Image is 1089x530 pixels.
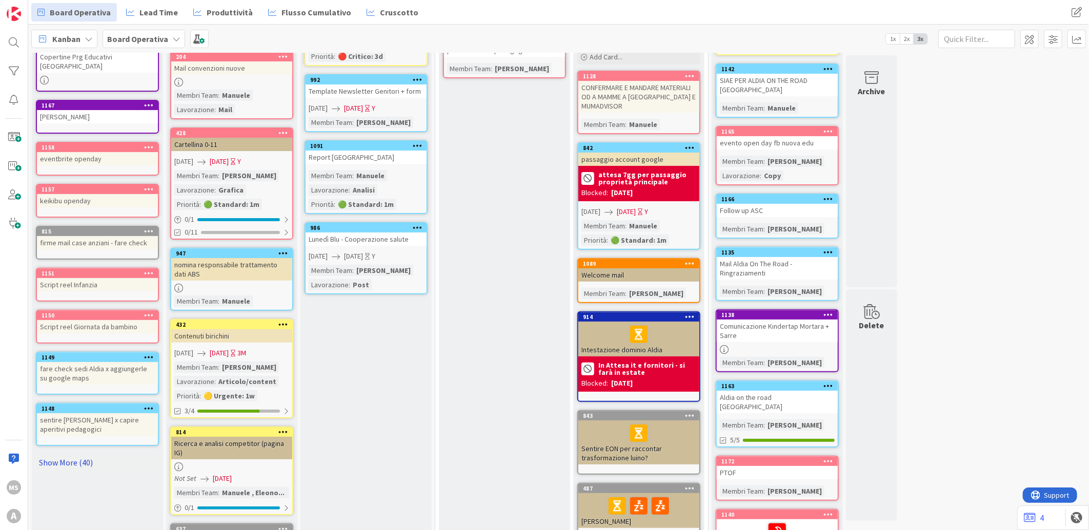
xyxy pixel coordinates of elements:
[309,170,352,181] div: Membri Team
[717,310,838,342] div: 1138Comunicazione Kindertap Mortara + Sarre
[218,170,219,181] span: :
[721,511,838,518] div: 1140
[107,34,168,44] b: Board Operativa
[578,268,699,282] div: Welcome mail
[581,206,600,217] span: [DATE]
[717,510,838,519] div: 1140
[765,357,824,368] div: [PERSON_NAME]
[309,265,352,276] div: Membri Team
[581,288,625,299] div: Membri Team
[763,286,765,297] span: :
[717,457,838,466] div: 1172
[344,103,363,114] span: [DATE]
[578,143,699,166] div: 842passaggio account google
[185,502,194,513] span: 0 / 1
[207,6,253,18] span: Produttività
[171,249,292,258] div: 947
[717,248,838,257] div: 1135
[216,104,235,115] div: Mail
[763,156,765,167] span: :
[174,487,218,498] div: Membri Team
[350,184,377,196] div: Analisi
[447,63,491,74] div: Membri Team
[37,50,158,73] div: Copertine Prg Educativi [GEOGRAPHIC_DATA]
[578,259,699,268] div: 1089
[174,104,214,115] div: Lavorazione
[185,406,194,416] span: 3/4
[201,390,257,401] div: 🟡 Urgente: 1w
[218,295,219,307] span: :
[625,119,627,130] span: :
[42,102,158,109] div: 1167
[42,186,158,193] div: 1157
[31,3,117,22] a: Board Operativa
[354,170,387,181] div: Manuele
[730,435,740,446] span: 5/5
[37,311,158,333] div: 1150Script reel Giornata da bambino
[581,119,625,130] div: Membri Team
[492,63,552,74] div: [PERSON_NAME]
[174,156,193,167] span: [DATE]
[171,52,292,61] div: 204
[611,187,633,198] div: [DATE]
[352,265,354,276] span: :
[720,223,763,235] div: Membri Team
[306,84,427,98] div: Template Newsletter Genitori + form
[583,144,699,152] div: 842
[721,458,838,465] div: 1172
[174,474,196,483] i: Not Set
[237,348,246,358] div: 3M
[627,220,660,231] div: Manuele
[306,223,427,232] div: 986
[309,199,334,210] div: Priorità
[578,484,699,493] div: 487
[761,170,783,181] div: Copy
[578,143,699,153] div: 842
[765,156,824,167] div: [PERSON_NAME]
[171,437,292,459] div: Ricerca e analisi competitor (pagina IG)
[717,65,838,96] div: 1142SIAE PER ALDIA ON THE ROAD [GEOGRAPHIC_DATA]
[886,34,900,44] span: 1x
[578,312,699,322] div: 914
[171,213,292,226] div: 0/1
[334,51,335,62] span: :
[578,322,699,356] div: Intestazione dominio Aldia
[608,235,669,246] div: 🟢 Standard: 1m
[354,265,413,276] div: [PERSON_NAME]
[720,170,760,181] div: Lavorazione
[174,90,218,101] div: Membri Team
[625,220,627,231] span: :
[37,353,158,362] div: 1149
[578,493,699,528] div: [PERSON_NAME]
[372,251,375,262] div: Y
[214,376,216,387] span: :
[52,33,80,45] span: Kanban
[171,129,292,151] div: 428Cartellina 0-11
[350,279,372,290] div: Post
[201,199,262,210] div: 🟢 Standard: 1m
[763,102,765,114] span: :
[763,223,765,235] span: :
[176,250,292,257] div: 947
[174,184,214,196] div: Lavorazione
[765,286,824,297] div: [PERSON_NAME]
[171,320,292,343] div: 432Contenuti birichini
[720,419,763,431] div: Membri Team
[174,199,199,210] div: Priorità
[42,228,158,235] div: 815
[37,362,158,385] div: fare check sedi Aldia x aggiungerle su google maps
[583,260,699,267] div: 1089
[763,485,765,497] span: :
[309,279,349,290] div: Lavorazione
[309,184,349,196] div: Lavorazione
[578,72,699,81] div: 1128
[717,381,838,391] div: 1163
[354,117,413,128] div: [PERSON_NAME]
[37,278,158,291] div: Script reel Infanzia
[306,232,427,246] div: Lunedì Blu - Cooperazione salute
[1024,512,1044,524] a: 4
[306,223,427,246] div: 986Lunedì Blu - Cooperazione salute
[174,390,199,401] div: Priorità
[37,269,158,291] div: 1151Script reel Infanzia
[37,185,158,194] div: 1157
